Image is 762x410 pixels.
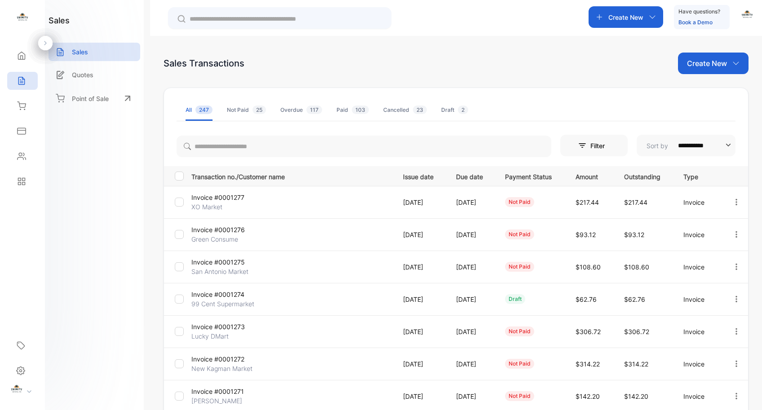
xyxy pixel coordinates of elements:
[191,354,258,364] p: Invoice #0001272
[441,106,468,114] div: Draft
[413,106,427,114] span: 23
[624,198,647,206] span: $217.44
[576,295,597,303] span: $62.76
[576,231,596,238] span: $93.12
[647,141,668,150] p: Sort by
[683,359,713,369] p: Invoice
[195,106,213,114] span: 247
[456,392,487,401] p: [DATE]
[505,197,534,207] div: not paid
[337,106,369,114] div: Paid
[191,170,392,181] p: Transaction no./Customer name
[624,263,649,271] span: $108.60
[589,6,663,28] button: Create New
[191,331,258,341] p: Lucky DMart
[608,13,643,22] p: Create New
[576,198,599,206] span: $217.44
[683,198,713,207] p: Invoice
[191,299,258,309] p: 99 Cent Supermarket
[191,364,258,373] p: New Kagman Market
[624,360,648,368] span: $314.22
[687,58,727,69] p: Create New
[403,230,438,239] p: [DATE]
[403,262,438,272] p: [DATE]
[72,70,93,79] p: Quotes
[403,170,438,181] p: Issue date
[191,322,258,331] p: Invoice #0001273
[49,66,140,84] a: Quotes
[683,170,713,181] p: Type
[740,6,754,28] button: avatar
[403,359,438,369] p: [DATE]
[458,106,468,114] span: 2
[72,47,88,57] p: Sales
[624,328,649,335] span: $306.72
[191,225,258,234] p: Invoice #0001276
[280,106,322,114] div: Overdue
[683,230,713,239] p: Invoice
[10,384,23,397] img: profile
[505,262,534,272] div: not paid
[576,263,601,271] span: $108.60
[403,295,438,304] p: [DATE]
[49,14,70,26] h1: sales
[683,262,713,272] p: Invoice
[191,202,258,212] p: XO Market
[253,106,266,114] span: 25
[72,94,109,103] p: Point of Sale
[191,234,258,244] p: Green Consume
[576,170,606,181] p: Amount
[637,135,735,156] button: Sort by
[505,326,534,336] div: not paid
[49,88,140,108] a: Point of Sale
[403,198,438,207] p: [DATE]
[683,327,713,336] p: Invoice
[306,106,322,114] span: 117
[576,392,600,400] span: $142.20
[505,229,534,239] div: not paid
[505,359,534,369] div: not paid
[678,19,713,26] a: Book a Demo
[191,193,258,202] p: Invoice #0001277
[403,392,438,401] p: [DATE]
[352,106,369,114] span: 103
[186,106,213,114] div: All
[164,57,244,70] div: Sales Transactions
[505,170,557,181] p: Payment Status
[683,295,713,304] p: Invoice
[576,360,600,368] span: $314.22
[191,396,258,406] p: [PERSON_NAME]
[456,359,487,369] p: [DATE]
[49,43,140,61] a: Sales
[624,392,648,400] span: $142.20
[191,387,258,396] p: Invoice #0001271
[456,170,487,181] p: Due date
[576,328,601,335] span: $306.72
[403,327,438,336] p: [DATE]
[683,392,713,401] p: Invoice
[383,106,427,114] div: Cancelled
[456,198,487,207] p: [DATE]
[456,262,487,272] p: [DATE]
[16,12,29,25] img: logo
[740,9,754,22] img: avatar
[191,290,258,299] p: Invoice #0001274
[191,267,258,276] p: San Antonio Market
[191,257,258,267] p: Invoice #0001275
[456,230,487,239] p: [DATE]
[624,295,645,303] span: $62.76
[505,391,534,401] div: not paid
[227,106,266,114] div: Not Paid
[505,294,525,304] div: draft
[678,53,749,74] button: Create New
[7,4,34,31] button: Open LiveChat chat widget
[624,231,644,238] span: $93.12
[624,170,665,181] p: Outstanding
[678,7,720,16] p: Have questions?
[456,295,487,304] p: [DATE]
[456,327,487,336] p: [DATE]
